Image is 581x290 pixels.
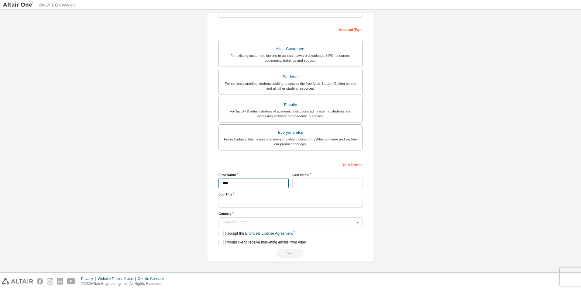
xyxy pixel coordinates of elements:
[218,240,306,245] label: I would like to receive marketing emails from Altair
[222,53,359,63] div: For existing customers looking to access software downloads, HPC resources, community, trainings ...
[222,81,359,91] div: For currently enrolled students looking to access the free Altair Student Edition bundle and all ...
[222,109,359,119] div: For faculty & administrators of academic institutions administering students and accessing softwa...
[81,281,167,286] p: © 2025 Altair Engineering, Inc. All Rights Reserved.
[81,276,98,281] div: Privacy
[57,278,63,285] img: linkedin.svg
[218,231,293,236] label: I accept the
[223,220,355,224] div: Select Country
[47,278,53,285] img: instagram.svg
[3,2,79,8] img: Altair One
[218,249,363,258] div: Read and acccept EULA to continue
[222,137,359,147] div: For individuals, businesses and everyone else looking to try Altair software and explore our prod...
[222,128,359,137] div: Everyone else
[222,101,359,109] div: Faculty
[218,172,289,177] label: First Name
[98,276,138,281] div: Website Terms of Use
[37,278,43,285] img: facebook.svg
[218,211,363,216] label: Country
[2,278,33,285] img: altair_logo.svg
[222,45,359,53] div: Altair Customers
[292,172,363,177] label: Last Name
[222,73,359,81] div: Students
[218,24,363,34] div: Account Type
[67,278,76,285] img: youtube.svg
[245,231,293,236] a: End-User License Agreement
[138,276,167,281] div: Cookie Consent
[218,192,363,197] label: Job Title
[218,160,363,169] div: Your Profile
